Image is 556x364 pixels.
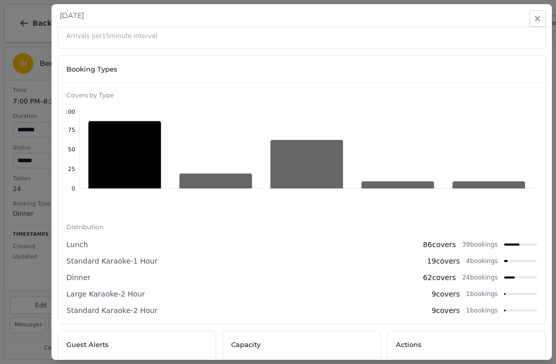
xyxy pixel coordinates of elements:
[231,337,372,352] h3: Capacity
[66,239,88,250] span: Lunch
[66,289,145,299] span: Large Karaoke-2 Hour
[431,305,460,316] span: 9 covers
[68,166,75,172] tspan: 25
[66,223,537,231] h4: Distribution
[427,256,460,266] span: 19 covers
[466,257,498,265] span: 4 bookings
[66,91,537,99] h4: Covers by Type
[466,290,498,298] span: 1 bookings
[66,256,158,266] span: Standard Karaoke-1 Hour
[431,289,460,299] span: 9 covers
[66,32,537,40] p: Arrivals per 15 minute interval
[66,337,207,352] h3: Guest Alerts
[66,272,91,283] span: Dinner
[60,10,544,21] h2: [DATE]
[72,185,75,192] tspan: 0
[396,337,537,352] h3: Actions
[466,306,498,315] span: 1 bookings
[68,127,75,133] tspan: 75
[66,305,158,316] span: Standard Karaoke-2 Hour
[423,239,456,250] span: 86 covers
[462,240,498,249] span: 39 bookings
[66,62,537,76] h3: Booking Types
[64,109,75,115] tspan: 100
[423,272,456,283] span: 62 covers
[68,146,75,153] tspan: 50
[462,273,498,282] span: 24 bookings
